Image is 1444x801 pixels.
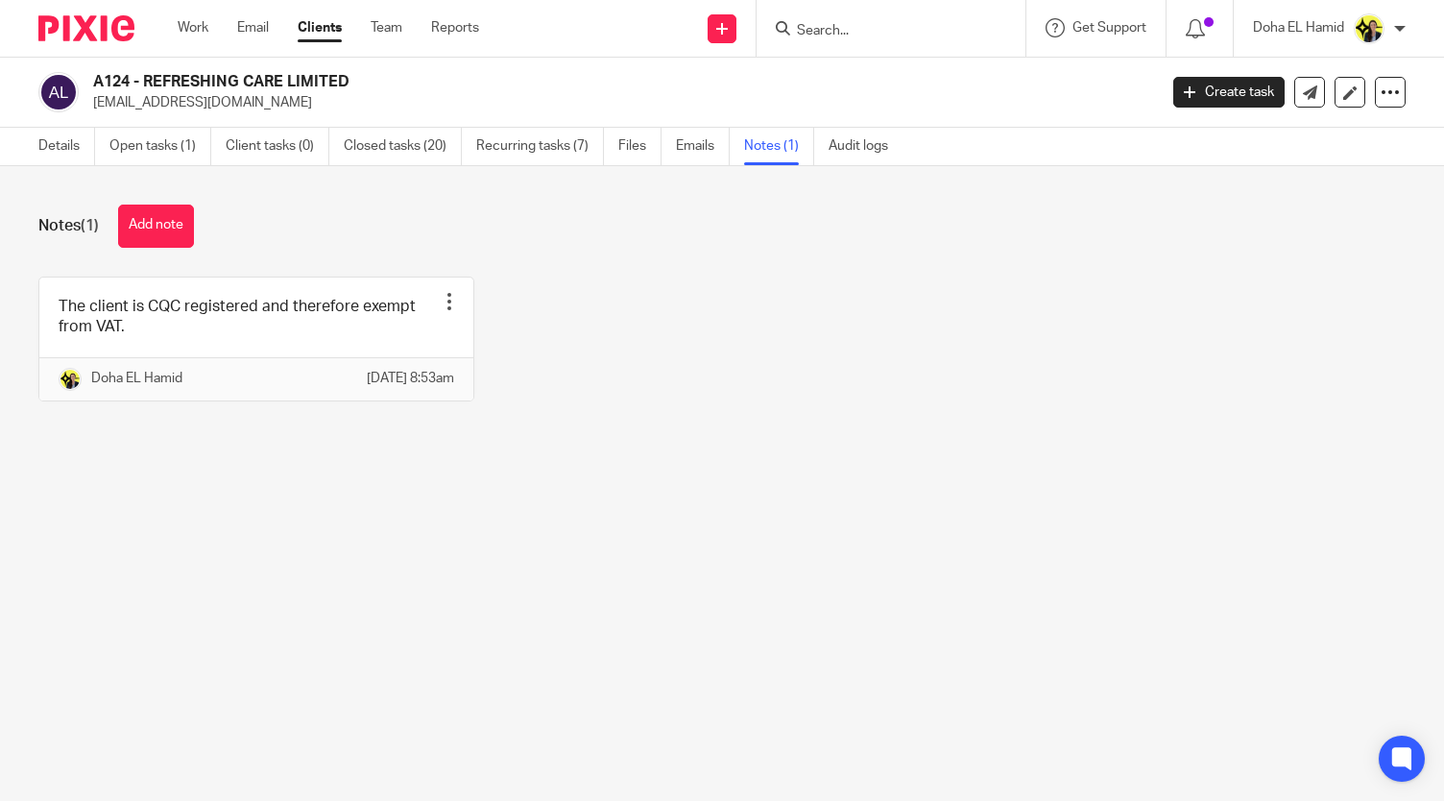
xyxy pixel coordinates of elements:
[829,128,902,165] a: Audit logs
[118,205,194,248] button: Add note
[744,128,814,165] a: Notes (1)
[298,18,342,37] a: Clients
[431,18,479,37] a: Reports
[367,369,454,388] p: [DATE] 8:53am
[38,72,79,112] img: svg%3E
[93,72,934,92] h2: A124 - REFRESHING CARE LIMITED
[81,218,99,233] span: (1)
[38,15,134,41] img: Pixie
[59,368,82,391] img: Doha-Starbridge.jpg
[344,128,462,165] a: Closed tasks (20)
[91,369,182,388] p: Doha EL Hamid
[1354,13,1384,44] img: Doha-Starbridge.jpg
[1253,18,1344,37] p: Doha EL Hamid
[676,128,730,165] a: Emails
[93,93,1144,112] p: [EMAIL_ADDRESS][DOMAIN_NAME]
[237,18,269,37] a: Email
[178,18,208,37] a: Work
[371,18,402,37] a: Team
[38,128,95,165] a: Details
[476,128,604,165] a: Recurring tasks (7)
[1072,21,1146,35] span: Get Support
[1173,77,1285,108] a: Create task
[226,128,329,165] a: Client tasks (0)
[38,216,99,236] h1: Notes
[795,23,968,40] input: Search
[109,128,211,165] a: Open tasks (1)
[618,128,662,165] a: Files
